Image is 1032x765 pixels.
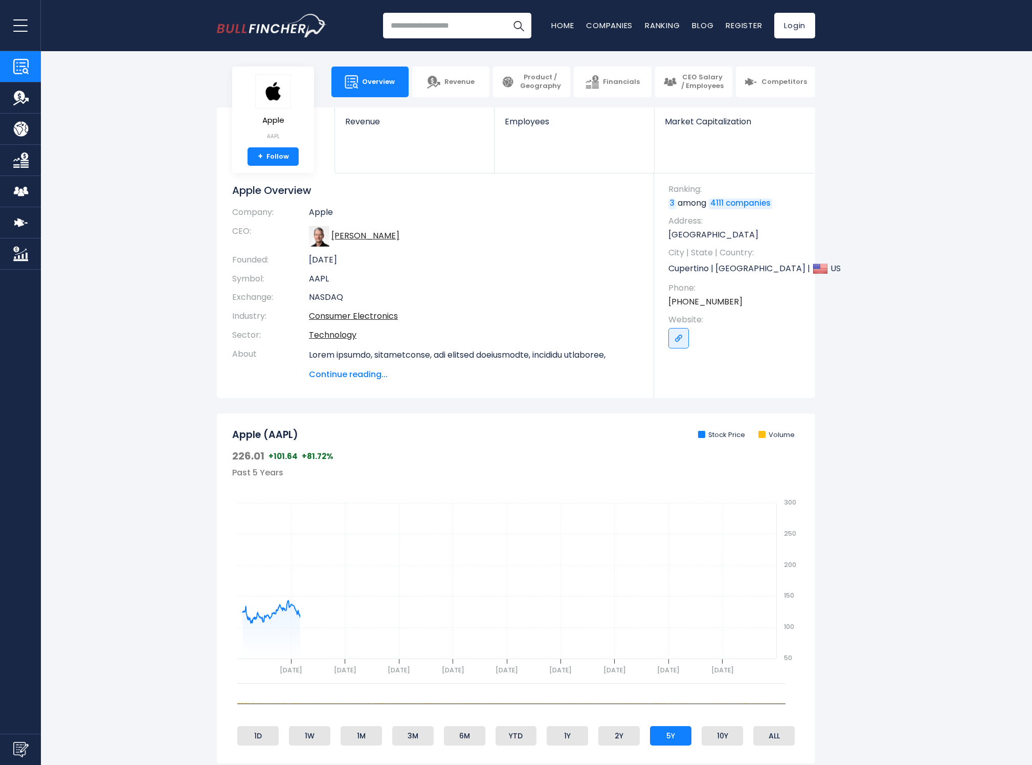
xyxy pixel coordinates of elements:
th: Exchange: [232,288,309,307]
a: Technology [309,329,356,341]
text: [DATE] [496,666,518,674]
h2: Apple (AAPL) [232,429,298,442]
span: CEO Salary / Employees [681,73,724,91]
text: [DATE] [334,666,356,674]
a: Market Capitalization [655,107,814,144]
text: [DATE] [280,666,302,674]
strong: + [258,152,263,161]
span: Revenue [444,78,475,86]
th: CEO: [232,222,309,251]
a: Go to link [668,328,689,348]
text: [DATE] [549,666,572,674]
a: +Follow [248,147,299,166]
a: Login [774,13,815,38]
text: [DATE] [603,666,626,674]
span: Employees [505,117,643,126]
li: 5Y [650,726,691,746]
th: Company: [232,207,309,222]
a: Consumer Electronics [309,310,398,322]
a: Companies [586,20,633,31]
span: Financials [603,78,640,86]
li: 1D [237,726,279,746]
text: 300 [784,498,796,507]
img: tim-cook.jpg [309,226,329,247]
svg: gh [232,478,800,683]
li: 1Y [547,726,588,746]
a: ceo [331,230,399,242]
text: 200 [784,560,796,569]
li: 3M [392,726,434,746]
p: among [668,198,805,209]
span: Competitors [761,78,807,86]
text: 100 [784,622,794,631]
text: [DATE] [657,666,680,674]
th: Industry: [232,307,309,326]
a: Register [726,20,762,31]
a: CEO Salary / Employees [655,67,732,97]
li: 6M [444,726,485,746]
span: Revenue [345,117,484,126]
span: Ranking: [668,184,805,195]
span: +81.72% [302,451,333,462]
a: Product / Geography [493,67,570,97]
span: Address: [668,215,805,227]
th: Symbol: [232,270,309,289]
a: Employees [495,107,654,144]
text: [DATE] [388,666,410,674]
p: [GEOGRAPHIC_DATA] [668,229,805,241]
span: +101.64 [268,451,298,462]
span: Product / Geography [519,73,562,91]
a: Financials [574,67,651,97]
h1: Apple Overview [232,184,639,197]
li: YTD [496,726,537,746]
span: Overview [362,78,395,86]
a: 4111 companies [709,199,772,209]
th: Sector: [232,326,309,345]
p: Cupertino | [GEOGRAPHIC_DATA] | US [668,261,805,276]
li: Volume [758,431,795,440]
text: 50 [784,653,792,662]
span: Phone: [668,282,805,294]
a: Ranking [645,20,680,31]
li: 2Y [598,726,640,746]
button: Search [506,13,531,38]
a: [PHONE_NUMBER] [668,296,743,308]
th: About [232,345,309,381]
img: bullfincher logo [217,14,327,37]
th: Founded: [232,251,309,270]
li: Stock Price [698,431,745,440]
a: Blog [692,20,713,31]
text: [DATE] [711,666,734,674]
td: NASDAQ [309,288,639,307]
a: Revenue [335,107,494,144]
text: 250 [784,529,796,538]
span: Website: [668,314,805,325]
td: Apple [309,207,639,222]
li: 1W [289,726,330,746]
a: Go to homepage [217,14,327,37]
li: 10Y [702,726,743,746]
li: ALL [753,726,795,746]
span: Apple [255,116,291,125]
a: Revenue [412,67,489,97]
td: AAPL [309,270,639,289]
small: AAPL [255,133,291,141]
a: Competitors [736,67,815,97]
span: Continue reading... [309,368,639,381]
a: Overview [331,67,409,97]
span: City | State | Country: [668,247,805,258]
td: [DATE] [309,251,639,270]
text: 150 [784,591,794,600]
a: Home [551,20,574,31]
span: Market Capitalization [665,117,804,126]
p: Lorem ipsumdo, sitametconse, adi elitsed doeiusmodte, incididu utlaboree, dolorem, aliquaeni, adm... [309,349,639,607]
span: 226.01 [232,449,264,463]
text: [DATE] [442,666,464,674]
a: Apple AAPL [255,74,291,147]
li: 1M [341,726,382,746]
a: 3 [668,199,676,209]
span: Past 5 Years [232,467,283,478]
